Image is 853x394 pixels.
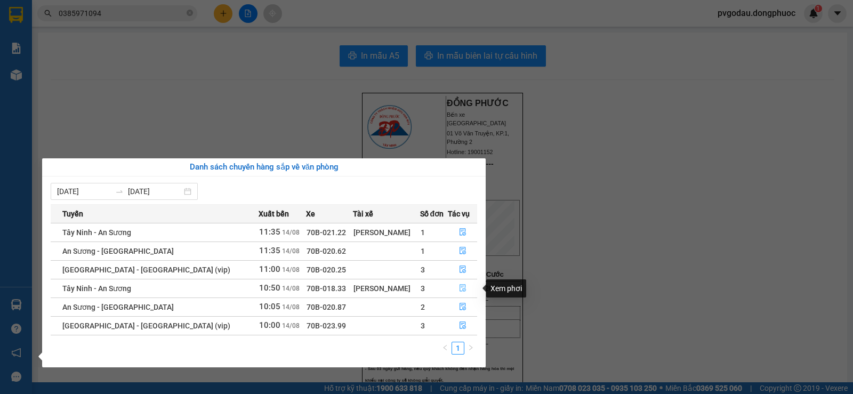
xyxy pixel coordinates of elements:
[464,342,477,355] li: Next Page
[62,321,230,330] span: [GEOGRAPHIC_DATA] - [GEOGRAPHIC_DATA] (vip)
[459,284,466,293] span: file-done
[259,246,280,255] span: 11:35
[57,186,111,197] input: Từ ngày
[62,228,131,237] span: Tây Ninh - An Sương
[448,208,470,220] span: Tác vụ
[62,303,174,311] span: An Sương - [GEOGRAPHIC_DATA]
[421,303,425,311] span: 2
[448,299,477,316] button: file-done
[259,302,280,311] span: 10:05
[282,322,300,329] span: 14/08
[459,266,466,274] span: file-done
[282,303,300,311] span: 14/08
[448,280,477,297] button: file-done
[421,321,425,330] span: 3
[307,321,346,330] span: 70B-023.99
[448,243,477,260] button: file-done
[459,228,466,237] span: file-done
[448,224,477,241] button: file-done
[486,279,526,297] div: Xem phơi
[459,247,466,255] span: file-done
[62,247,174,255] span: An Sương - [GEOGRAPHIC_DATA]
[3,69,112,75] span: [PERSON_NAME]:
[62,284,131,293] span: Tây Ninh - An Sương
[53,68,113,76] span: VPGD1408250014
[51,161,477,174] div: Danh sách chuyến hàng sắp về văn phòng
[62,208,83,220] span: Tuyến
[259,264,280,274] span: 11:00
[459,303,466,311] span: file-done
[442,344,448,351] span: left
[84,17,143,30] span: Bến xe [GEOGRAPHIC_DATA]
[448,317,477,334] button: file-done
[448,261,477,278] button: file-done
[128,186,182,197] input: Đến ngày
[307,247,346,255] span: 70B-020.62
[282,229,300,236] span: 14/08
[23,77,65,84] span: 09:00:23 [DATE]
[353,283,420,294] div: [PERSON_NAME]
[115,187,124,196] span: swap-right
[259,208,289,220] span: Xuất bến
[3,77,65,84] span: In ngày:
[464,342,477,355] button: right
[259,283,280,293] span: 10:50
[62,266,230,274] span: [GEOGRAPHIC_DATA] - [GEOGRAPHIC_DATA] (vip)
[459,321,466,330] span: file-done
[353,208,373,220] span: Tài xế
[421,266,425,274] span: 3
[468,344,474,351] span: right
[115,187,124,196] span: to
[84,32,147,45] span: 01 Võ Văn Truyện, KP.1, Phường 2
[421,284,425,293] span: 3
[306,208,315,220] span: Xe
[307,228,346,237] span: 70B-021.22
[353,227,420,238] div: [PERSON_NAME]
[282,266,300,274] span: 14/08
[421,247,425,255] span: 1
[84,6,146,15] strong: ĐỒNG PHƯỚC
[282,285,300,292] span: 14/08
[452,342,464,354] a: 1
[439,342,452,355] button: left
[421,228,425,237] span: 1
[452,342,464,355] li: 1
[439,342,452,355] li: Previous Page
[29,58,131,66] span: -----------------------------------------
[259,320,280,330] span: 10:00
[307,266,346,274] span: 70B-020.25
[282,247,300,255] span: 14/08
[84,47,131,54] span: Hotline: 19001152
[259,227,280,237] span: 11:35
[4,6,51,53] img: logo
[420,208,444,220] span: Số đơn
[307,284,346,293] span: 70B-018.33
[307,303,346,311] span: 70B-020.87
